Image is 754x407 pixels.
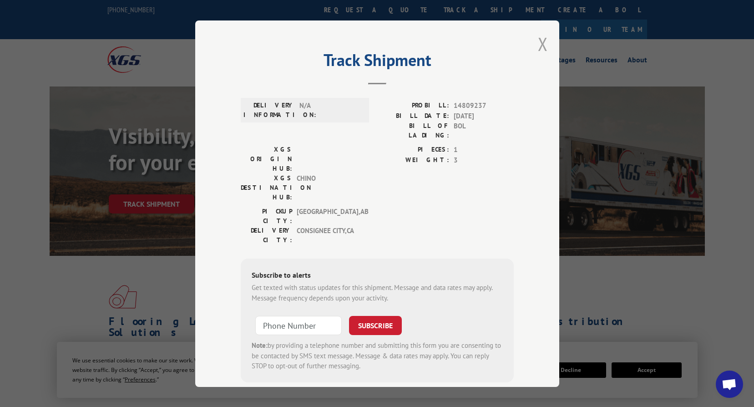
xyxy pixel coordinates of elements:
[241,207,292,226] label: PICKUP CITY:
[243,101,295,120] label: DELIVERY INFORMATION:
[454,121,514,140] span: BOL
[377,145,449,155] label: PIECES:
[255,316,342,335] input: Phone Number
[241,54,514,71] h2: Track Shipment
[252,283,503,303] div: Get texted with status updates for this shipment. Message and data rates may apply. Message frequ...
[349,316,402,335] button: SUBSCRIBE
[377,155,449,165] label: WEIGHT:
[241,145,292,173] label: XGS ORIGIN HUB:
[454,101,514,111] span: 14809237
[716,371,743,398] div: Open chat
[252,341,503,371] div: by providing a telephone number and submitting this form you are consenting to be contacted by SM...
[241,226,292,245] label: DELIVERY CITY:
[377,111,449,121] label: BILL DATE:
[538,32,548,56] button: Close modal
[377,101,449,111] label: PROBILL:
[241,173,292,202] label: XGS DESTINATION HUB:
[454,155,514,165] span: 3
[297,226,358,245] span: CONSIGNEE CITY , CA
[377,121,449,140] label: BILL OF LADING:
[299,101,361,120] span: N/A
[454,111,514,121] span: [DATE]
[252,341,268,350] strong: Note:
[297,207,358,226] span: [GEOGRAPHIC_DATA] , AB
[297,173,358,202] span: CHINO
[454,145,514,155] span: 1
[252,270,503,283] div: Subscribe to alerts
